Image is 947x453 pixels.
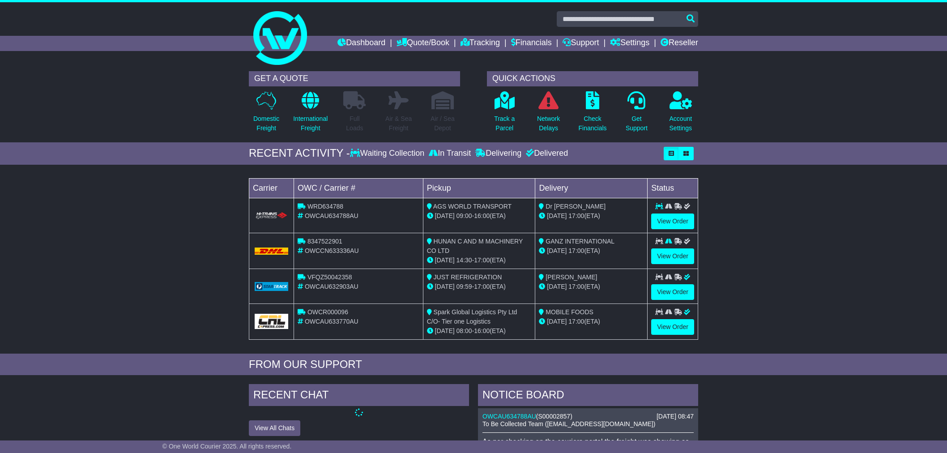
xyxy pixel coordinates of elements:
span: To Be Collected Team ([EMAIL_ADDRESS][DOMAIN_NAME]) [482,420,655,427]
div: NOTICE BOARD [478,384,698,408]
p: Get Support [626,114,648,133]
button: View All Chats [249,420,300,436]
span: [DATE] [435,212,455,219]
a: View Order [651,319,694,335]
p: International Freight [293,114,328,133]
img: GetCarrierServiceLogo [255,282,288,291]
span: 14:30 [456,256,472,264]
td: Carrier [249,178,294,198]
span: HUNAN C AND M MACHINERY CO LTD [427,238,523,254]
span: 17:00 [568,247,584,254]
p: Air & Sea Freight [385,114,412,133]
a: View Order [651,248,694,264]
a: Track aParcel [494,91,515,138]
span: 16:00 [474,327,490,334]
div: (ETA) [539,246,644,256]
a: Settings [610,36,649,51]
span: Dr [PERSON_NAME] [546,203,606,210]
p: Network Delays [537,114,560,133]
span: [DATE] [547,212,567,219]
a: View Order [651,284,694,300]
p: Account Settings [670,114,692,133]
span: Spark Global Logistics Pty Ltd C/O- Tier one Logistics [427,308,517,325]
div: (ETA) [539,211,644,221]
span: GANZ INTERNATIONAL [546,238,614,245]
span: © One World Courier 2025. All rights reserved. [162,443,292,450]
a: GetSupport [625,91,648,138]
a: NetworkDelays [537,91,560,138]
a: Financials [511,36,552,51]
p: Track a Parcel [494,114,515,133]
a: View Order [651,214,694,229]
td: Status [648,178,698,198]
span: OWCAU632903AU [305,283,358,290]
div: ( ) [482,413,694,420]
span: 16:00 [474,212,490,219]
span: [DATE] [547,247,567,254]
a: AccountSettings [669,91,693,138]
a: CheckFinancials [578,91,607,138]
span: JUST REFRIGERATION [434,274,502,281]
span: WRD634788 [307,203,343,210]
td: Delivery [535,178,648,198]
span: 17:00 [474,283,490,290]
div: FROM OUR SUPPORT [249,358,698,371]
div: QUICK ACTIONS [487,71,698,86]
span: 09:00 [456,212,472,219]
span: 08:00 [456,327,472,334]
span: OWCAU633770AU [305,318,358,325]
span: 17:00 [474,256,490,264]
div: In Transit [427,149,473,158]
span: S00002857 [538,413,571,420]
a: Quote/Book [397,36,449,51]
div: - (ETA) [427,282,532,291]
img: HiTrans.png [255,212,288,220]
img: GetCarrierServiceLogo [255,314,288,329]
td: OWC / Carrier # [294,178,423,198]
div: [DATE] 08:47 [657,413,694,420]
span: 09:59 [456,283,472,290]
p: Domestic Freight [253,114,279,133]
p: Full Loads [343,114,366,133]
span: OWCR000096 [307,308,348,316]
span: MOBILE FOODS [546,308,593,316]
div: Delivered [524,149,568,158]
div: RECENT CHAT [249,384,469,408]
span: VFQZ50042358 [307,274,352,281]
a: Dashboard [337,36,385,51]
div: RECENT ACTIVITY - [249,147,350,160]
span: AGS WORLD TRANSPORT [433,203,512,210]
span: [DATE] [435,283,455,290]
div: - (ETA) [427,326,532,336]
span: [DATE] [435,327,455,334]
a: Support [563,36,599,51]
span: 17:00 [568,283,584,290]
span: OWCAU634788AU [305,212,358,219]
a: Reseller [661,36,698,51]
div: Waiting Collection [350,149,427,158]
span: [DATE] [435,256,455,264]
div: GET A QUOTE [249,71,460,86]
a: Tracking [461,36,500,51]
a: InternationalFreight [293,91,328,138]
span: OWCCN633336AU [305,247,359,254]
p: Check Financials [579,114,607,133]
p: Air / Sea Depot [431,114,455,133]
span: [PERSON_NAME] [546,274,597,281]
span: [DATE] [547,283,567,290]
div: (ETA) [539,282,644,291]
a: DomesticFreight [253,91,280,138]
td: Pickup [423,178,535,198]
span: 17:00 [568,318,584,325]
span: 8347522901 [307,238,342,245]
span: 17:00 [568,212,584,219]
div: (ETA) [539,317,644,326]
div: Delivering [473,149,524,158]
span: [DATE] [547,318,567,325]
div: - (ETA) [427,256,532,265]
div: - (ETA) [427,211,532,221]
a: OWCAU634788AU [482,413,536,420]
img: DHL.png [255,248,288,255]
